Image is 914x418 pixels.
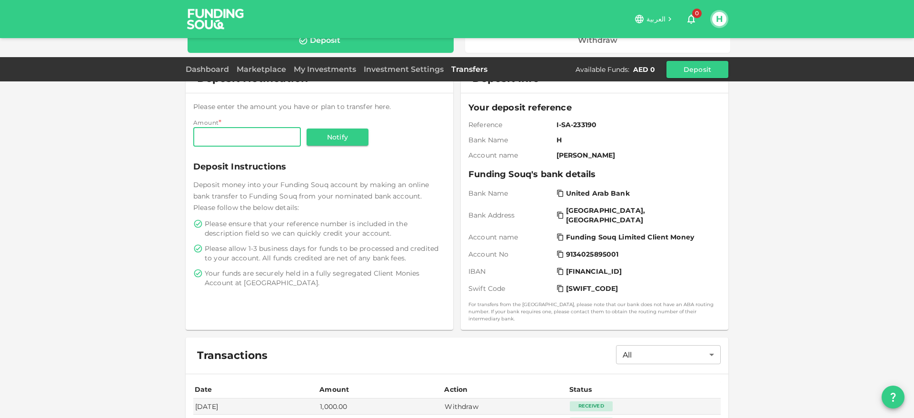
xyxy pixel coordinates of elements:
div: All [616,345,721,364]
a: Investment Settings [360,65,447,74]
span: 9134025895001 [566,249,619,259]
a: Deposit [188,28,454,53]
span: Deposit money into your Funding Souq account by making an online bank transfer to Funding Souq fr... [193,180,429,212]
td: 1,000.00 [318,398,443,414]
a: My Investments [290,65,360,74]
div: Withdraw [578,36,617,45]
button: question [882,386,904,408]
div: Amount [319,384,349,395]
span: 0 [692,9,702,18]
div: Action [444,384,468,395]
span: Your funds are securely held in a fully segregated Client Monies Account at [GEOGRAPHIC_DATA]. [205,269,444,288]
a: Dashboard [186,65,233,74]
span: Deposit Instructions [193,160,446,173]
input: amount [193,128,301,147]
td: [DATE] [193,398,318,414]
div: Deposit [310,36,340,45]
span: IBAN [468,267,553,276]
span: [GEOGRAPHIC_DATA], [GEOGRAPHIC_DATA] [566,206,715,225]
div: Status [569,384,593,395]
span: Transactions [197,349,268,362]
span: Bank Address [468,210,553,220]
span: Bank Name [468,189,553,198]
span: Please ensure that your reference number is included in the description field so we can quickly c... [205,219,444,238]
span: Account No [468,249,553,259]
span: H [556,135,717,145]
span: [PERSON_NAME] [556,150,717,160]
span: العربية [646,15,666,23]
span: Bank Name [468,135,553,145]
button: 0 [682,10,701,29]
div: AED 0 [633,65,655,74]
button: H [712,12,726,26]
div: Date [195,384,214,395]
span: Amount [193,119,219,126]
span: Funding Souq's bank details [468,168,721,181]
button: Notify [307,129,368,146]
a: Marketplace [233,65,290,74]
small: For transfers from the [GEOGRAPHIC_DATA], please note that our bank does not have an ABA routing ... [468,301,721,322]
span: Account name [468,150,553,160]
span: Your deposit reference [468,101,721,114]
span: [SWIFT_CODE] [566,284,618,293]
div: Available Funds : [576,65,629,74]
td: Withdraw [443,398,567,414]
a: Transfers [447,65,491,74]
button: Deposit [666,61,728,78]
span: Please allow 1-3 business days for funds to be processed and credited to your account. All funds ... [205,244,444,263]
span: Please enter the amount you have or plan to transfer here. [193,102,391,111]
div: Received [570,401,613,411]
span: Account name [468,232,553,242]
span: I-SA-233190 [556,120,717,129]
span: Reference [468,120,553,129]
span: Swift Code [468,284,553,293]
span: United Arab Bank [566,189,630,198]
a: Withdraw [465,28,731,53]
span: [FINANCIAL_ID] [566,267,622,276]
span: Funding Souq Limited Client Money [566,232,694,242]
